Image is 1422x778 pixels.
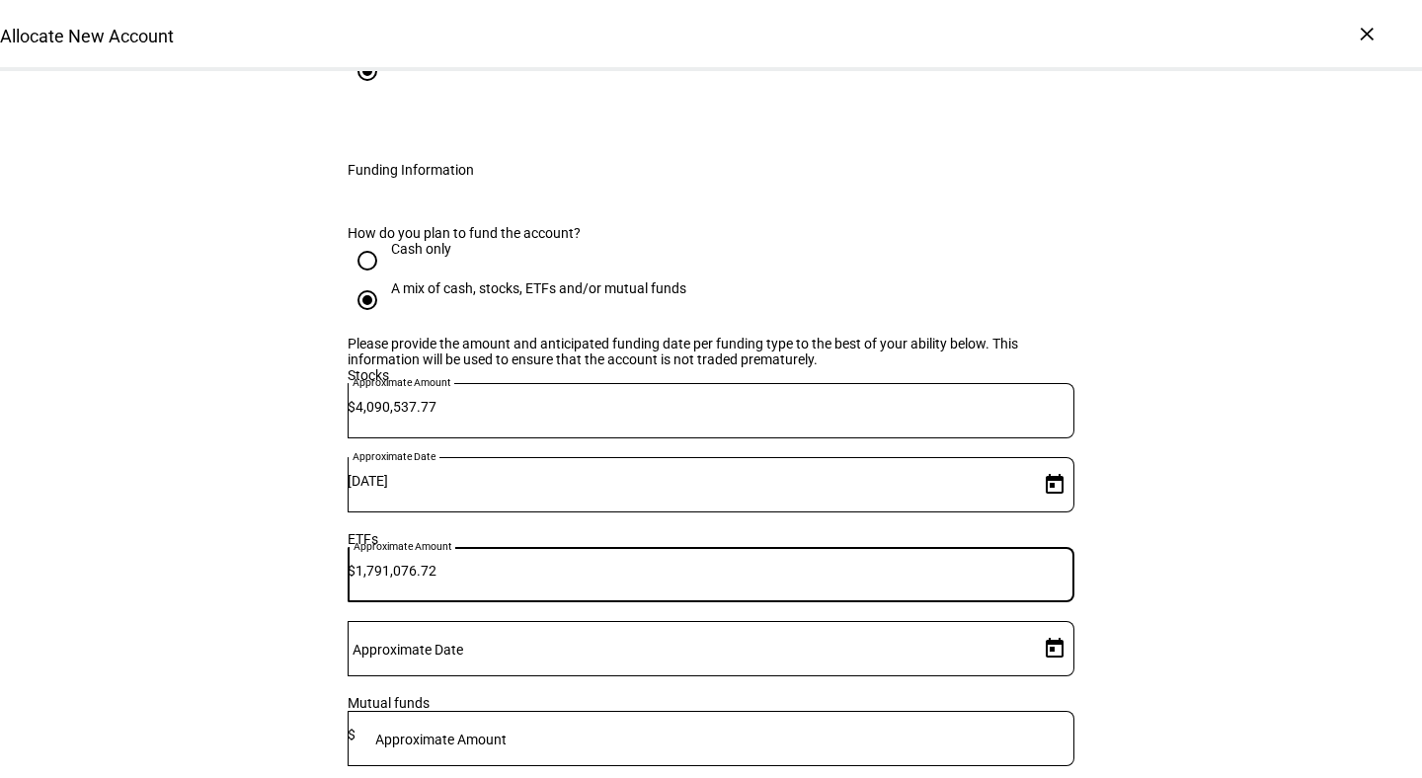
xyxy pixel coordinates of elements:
[354,540,452,552] mat-label: Approximate Amount
[353,642,463,658] mat-label: Approximate Date
[375,732,507,747] mat-label: Approximate Amount
[348,727,355,742] span: $
[391,280,686,296] div: A mix of cash, stocks, ETFs and/or mutual funds
[353,376,451,388] mat-label: Approximate Amount
[348,531,1074,547] div: ETFs
[353,450,435,462] mat-label: Approximate Date
[348,367,1074,383] div: Stocks
[348,225,1074,241] div: How do you plan to fund the account?
[348,336,1074,367] div: Please provide the amount and anticipated funding date per funding type to the best of your abili...
[348,563,355,579] span: $
[391,241,451,257] div: Cash only
[348,695,1074,711] div: Mutual funds
[348,162,474,178] div: Funding Information
[1035,465,1074,505] button: Open calendar
[1351,18,1382,49] div: ×
[1035,629,1074,668] button: Open calendar
[348,399,355,415] span: $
